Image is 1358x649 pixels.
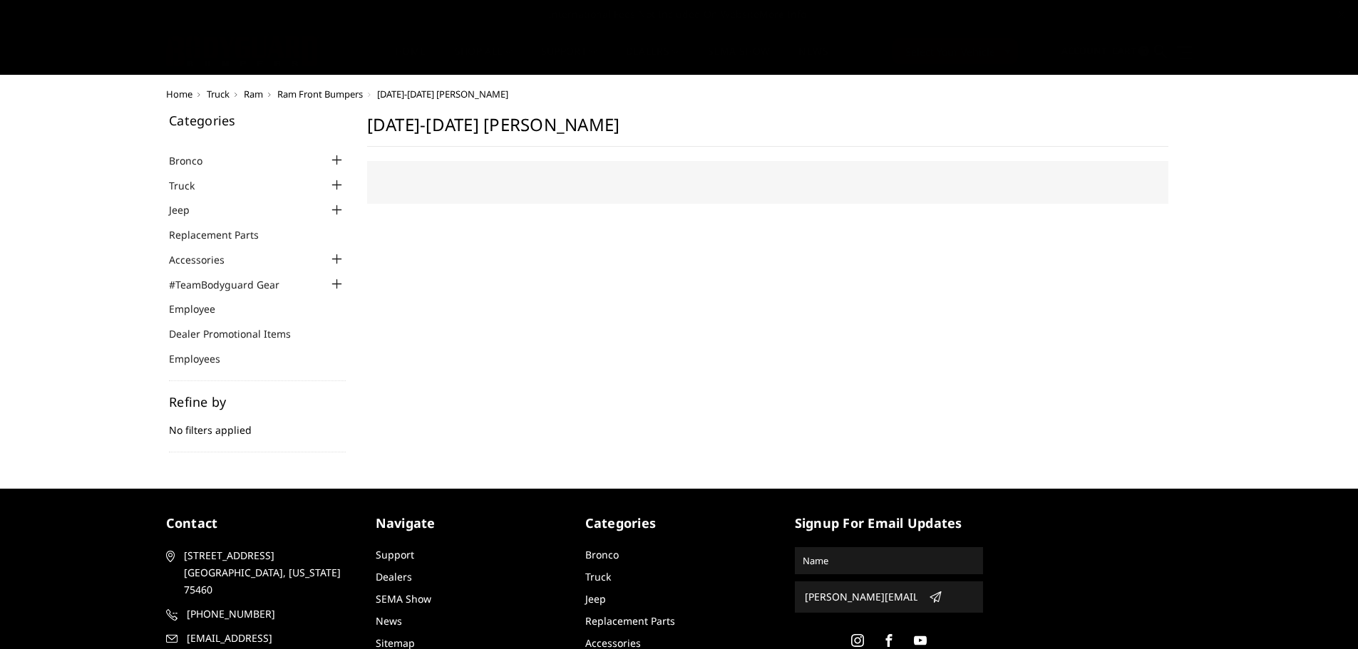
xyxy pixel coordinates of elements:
h5: Refine by [169,395,346,408]
a: Jeep [585,592,606,606]
span: [PHONE_NUMBER] [187,606,352,623]
a: Cart 6 [1112,32,1149,71]
a: Ram Front Bumpers [277,88,363,100]
span: 6 [1138,46,1149,56]
span: ▾ [1005,43,1010,58]
a: Bronco [169,153,220,168]
a: Support [376,548,414,561]
span: Select Your Vehicle [905,44,995,59]
a: Home [166,88,192,100]
a: Account [1061,32,1107,71]
a: News [376,614,402,628]
h5: Categories [585,514,773,533]
a: Employees [169,351,238,366]
a: Ram [244,88,263,100]
a: SEMA Show [708,46,770,74]
a: Replacement Parts [169,227,277,242]
span: [STREET_ADDRESS] [GEOGRAPHIC_DATA], [US_STATE] 75460 [184,547,349,598]
a: Dealers [376,570,412,583]
button: Select Your Vehicle [892,38,1018,64]
input: Name [797,549,981,572]
span: [DATE]-[DATE] [PERSON_NAME] [377,88,508,100]
h5: contact [166,514,354,533]
h5: signup for email updates [795,514,983,533]
a: Support [541,46,597,74]
input: Email [799,586,923,608]
a: News [798,46,828,74]
a: More Info [759,7,806,21]
h5: Navigate [376,514,564,533]
a: Truck [207,88,230,100]
a: Dealers [626,46,680,74]
span: Cart [1112,44,1136,57]
div: No filters applied [169,395,346,452]
span: Account [1061,44,1107,57]
a: Truck [169,178,212,193]
a: Home [395,46,426,74]
a: Truck [585,570,611,583]
a: Bronco [585,548,619,561]
img: BODYGUARD BUMPERS [166,36,319,66]
a: #TeamBodyguard Gear [169,277,297,292]
h5: Categories [169,114,346,127]
a: Replacement Parts [585,614,675,628]
h1: [DATE]-[DATE] [PERSON_NAME] [367,114,1168,147]
a: Employee [169,301,233,316]
a: [PHONE_NUMBER] [166,606,354,623]
a: shop all [455,46,513,74]
a: Dealer Promotional Items [169,326,309,341]
a: Accessories [169,252,242,267]
a: SEMA Show [376,592,431,606]
a: Jeep [169,202,207,217]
